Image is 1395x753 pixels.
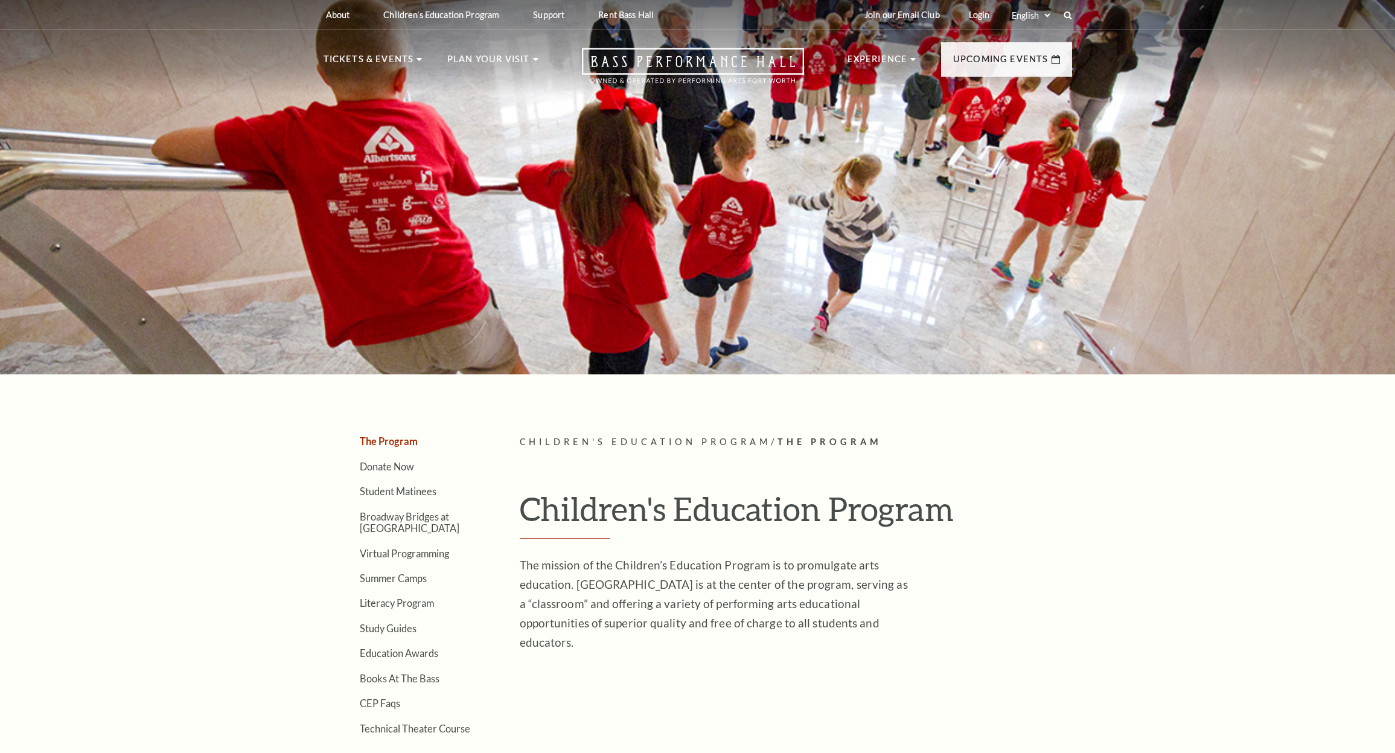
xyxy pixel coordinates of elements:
[447,52,530,74] p: Plan Your Visit
[520,435,1072,450] p: /
[777,437,882,447] span: The Program
[360,511,459,534] a: Broadway Bridges at [GEOGRAPHIC_DATA]
[533,10,564,20] p: Support
[360,697,400,709] a: CEP Faqs
[360,461,414,472] a: Donate Now
[520,437,771,447] span: Children's Education Program
[520,556,912,652] p: The mission of the Children’s Education Program is to promulgate arts education. [GEOGRAPHIC_DATA...
[360,723,470,734] a: Technical Theater Course
[360,548,449,559] a: Virtual Programming
[848,52,908,74] p: Experience
[598,10,654,20] p: Rent Bass Hall
[360,435,418,447] a: The Program
[324,52,414,74] p: Tickets & Events
[360,647,438,659] a: Education Awards
[360,485,436,497] a: Student Matinees
[360,623,417,634] a: Study Guides
[360,572,427,584] a: Summer Camps
[360,673,439,684] a: Books At The Bass
[1009,10,1052,21] select: Select:
[953,52,1049,74] p: Upcoming Events
[326,10,350,20] p: About
[383,10,499,20] p: Children's Education Program
[360,597,434,609] a: Literacy Program
[520,489,1072,539] h1: Children's Education Program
